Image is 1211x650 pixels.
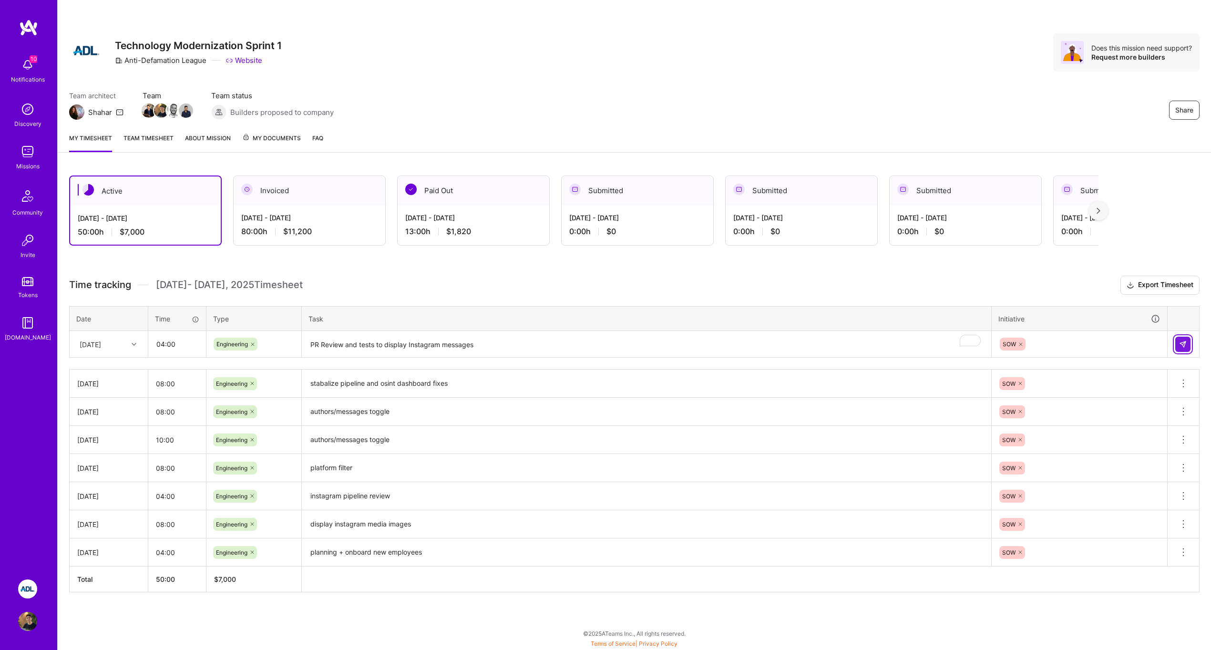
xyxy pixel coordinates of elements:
textarea: authors/messages toggle [303,427,990,453]
a: Team timesheet [123,133,174,152]
span: $0 [770,227,780,237]
div: [DATE] [80,339,101,349]
a: Privacy Policy [639,640,677,647]
div: [DATE] - [DATE] [1061,213,1198,223]
a: User Avatar [16,612,40,631]
i: icon Chevron [132,342,136,347]
button: Export Timesheet [1120,276,1200,295]
span: SOW [1002,436,1016,444]
img: Submit [1179,340,1187,348]
div: 0:00 h [569,227,706,237]
div: Submitted [890,176,1041,205]
input: HH:MM [148,540,206,565]
input: HH:MM [148,484,206,509]
a: Terms of Service [591,640,636,647]
span: Share [1175,105,1193,115]
img: discovery [18,100,37,119]
span: $11,200 [283,227,312,237]
div: Discovery [14,119,41,129]
div: Submitted [726,176,877,205]
img: Community [16,185,39,207]
img: Active [82,184,94,196]
a: My timesheet [69,133,112,152]
div: Time [155,314,199,324]
i: icon Download [1127,280,1134,290]
div: 0:00 h [897,227,1034,237]
img: Avatar [1061,41,1084,64]
img: Invoiced [241,184,253,195]
span: SOW [1002,521,1016,528]
span: $0 [934,227,944,237]
div: Invoiced [234,176,385,205]
img: tokens [22,277,33,286]
span: SOW [1002,380,1016,387]
textarea: display instagram media images [303,511,990,537]
div: [DATE] - [DATE] [897,213,1034,223]
span: My Documents [242,133,301,144]
div: Submitted [1054,176,1205,205]
img: bell [18,55,37,74]
img: Submitted [897,184,909,195]
div: 13:00 h [405,227,542,237]
span: $0 [606,227,616,237]
span: $ 7,000 [214,575,236,583]
a: FAQ [312,133,323,152]
textarea: planning + onboard new employees [303,539,990,566]
img: Invite [18,231,37,250]
div: Notifications [11,74,45,84]
span: SOW [1002,493,1016,500]
div: [DATE] [77,547,140,557]
textarea: authors/messages toggle [303,399,990,425]
span: Team status [211,91,334,101]
div: [DATE] [77,379,140,389]
img: guide book [18,313,37,332]
div: [DATE] [77,463,140,473]
span: Engineering [216,549,247,556]
div: Paid Out [398,176,549,205]
div: Active [70,176,221,206]
input: HH:MM [149,331,205,357]
div: Invite [21,250,35,260]
div: [DATE] - [DATE] [733,213,870,223]
span: Time tracking [69,279,131,291]
div: Shahar [88,107,112,117]
div: [DATE] - [DATE] [405,213,542,223]
img: Submitted [733,184,745,195]
textarea: instagram pipeline review [303,483,990,509]
img: logo [19,19,38,36]
div: null [1175,337,1191,352]
img: Team Architect [69,104,84,120]
span: Engineering [216,340,248,348]
img: Submitted [1061,184,1073,195]
i: icon Mail [116,108,123,116]
div: © 2025 ATeams Inc., All rights reserved. [57,621,1211,645]
div: 0:00 h [733,227,870,237]
input: HH:MM [148,512,206,537]
img: Team Member Avatar [142,103,156,118]
textarea: To enrich screen reader interactions, please activate Accessibility in Grammarly extension settings [303,332,990,357]
span: SOW [1002,464,1016,472]
div: Missions [16,161,40,171]
a: Team Member Avatar [167,103,180,119]
img: Paid Out [405,184,417,195]
textarea: platform filter [303,455,990,481]
span: | [591,640,677,647]
div: [DATE] - [DATE] [241,213,378,223]
span: SOW [1002,549,1016,556]
img: right [1097,207,1100,214]
div: 80:00 h [241,227,378,237]
a: Team Member Avatar [155,103,167,119]
th: Task [302,306,992,331]
th: Total [70,567,148,592]
div: 50:00 h [78,227,213,237]
th: Type [206,306,302,331]
span: $1,820 [446,227,471,237]
th: 50:00 [148,567,206,592]
input: HH:MM [148,399,206,424]
img: teamwork [18,142,37,161]
div: [DATE] - [DATE] [569,213,706,223]
img: User Avatar [18,612,37,631]
span: Engineering [216,464,247,472]
img: Team Member Avatar [166,103,181,118]
div: Request more builders [1091,52,1192,62]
